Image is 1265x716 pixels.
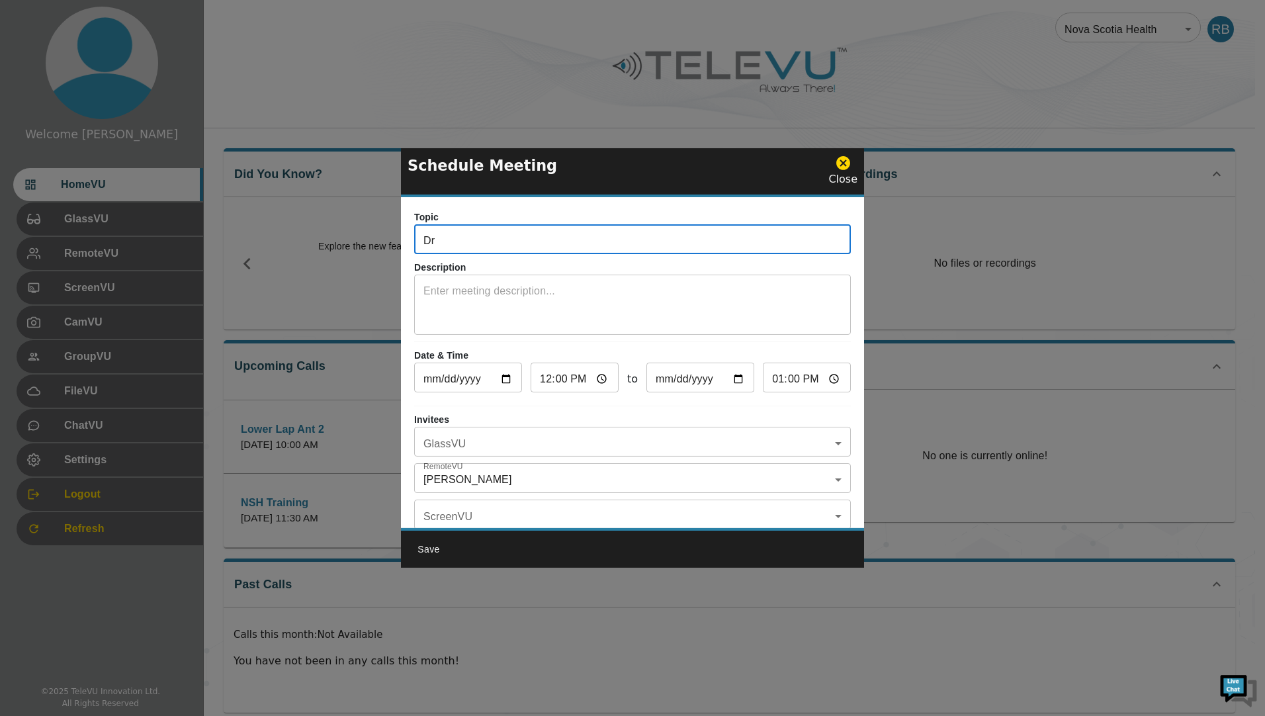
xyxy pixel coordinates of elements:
[414,349,851,363] p: Date & Time
[414,210,851,224] p: Topic
[1219,670,1258,709] img: Chat Widget
[414,261,851,275] p: Description
[414,413,851,427] p: Invitees
[408,155,557,177] p: Schedule Meeting
[627,371,638,387] span: to
[414,503,851,529] div: ​
[828,155,857,187] div: Close
[414,430,851,457] div: ​
[408,537,450,562] button: Save
[414,467,851,493] div: [PERSON_NAME]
